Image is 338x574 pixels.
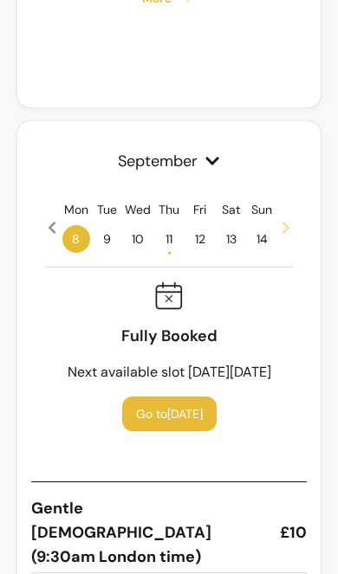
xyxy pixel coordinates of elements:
span: £10 [280,520,307,545]
span: 13 [218,225,245,253]
p: Sat [222,201,240,218]
span: 14 [248,225,276,253]
p: Tue [97,201,117,218]
span: 12 [186,225,214,253]
p: Sun [251,201,272,218]
p: Next available slot [DATE][DATE] [68,362,271,383]
button: Go to[DATE] [122,397,217,431]
span: September [45,149,293,173]
span: • [167,244,172,261]
p: Mon [64,201,88,218]
span: Gentle [DEMOGRAPHIC_DATA] (9:30am London time) [31,496,266,569]
p: Wed [125,201,151,218]
img: Fully booked icon [155,281,183,310]
p: Fri [193,201,206,218]
span: 8 [62,225,90,253]
span: 10 [124,225,152,253]
p: Thu [159,201,179,218]
span: 9 [94,225,121,253]
span: 11 [155,225,183,253]
p: Fully Booked [121,324,218,348]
